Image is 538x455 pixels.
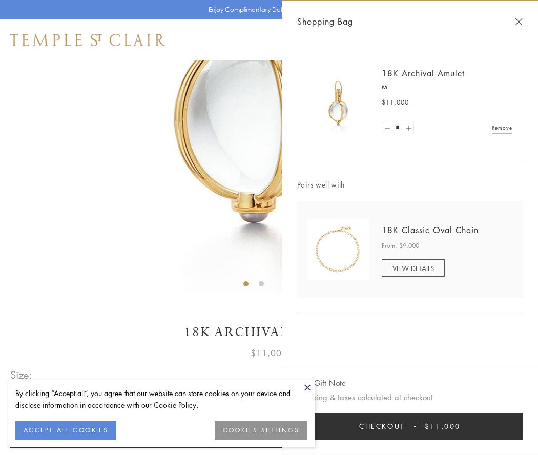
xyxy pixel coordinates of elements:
[10,323,528,341] h1: 18K Archival Amulet
[15,387,307,411] div: By clicking “Accept all”, you agree that our website can store cookies on your device and disclos...
[403,121,413,134] a: Set quantity to 2
[297,15,353,28] span: Shopping Bag
[382,224,479,236] a: 18K Classic Oval Chain
[307,72,369,133] img: 18K Archival Amulet
[382,82,512,92] p: M
[297,413,523,440] button: Checkout $11,000
[492,122,512,133] a: Remove
[297,391,523,404] p: Shipping & taxes calculated at checkout
[382,121,392,134] a: Set quantity to 0
[307,219,369,280] img: N88865-OV18
[425,421,461,432] span: $11,000
[251,346,287,360] span: $11,000
[215,421,307,440] button: COOKIES SETTINGS
[515,18,523,26] button: Close Shopping Bag
[392,263,434,273] span: VIEW DETAILS
[382,68,465,79] a: 18K Archival Amulet
[15,421,116,440] button: ACCEPT ALL COOKIES
[382,259,445,277] a: VIEW DETAILS
[382,97,409,108] span: $11,000
[297,377,346,389] button: Add Gift Note
[382,241,419,251] span: From: $9,000
[209,5,325,15] p: Enjoy Complimentary Delivery & Returns
[10,366,33,383] span: Size:
[10,34,165,46] img: Temple St. Clair
[297,179,523,191] span: Pairs well with
[359,421,405,432] span: Checkout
